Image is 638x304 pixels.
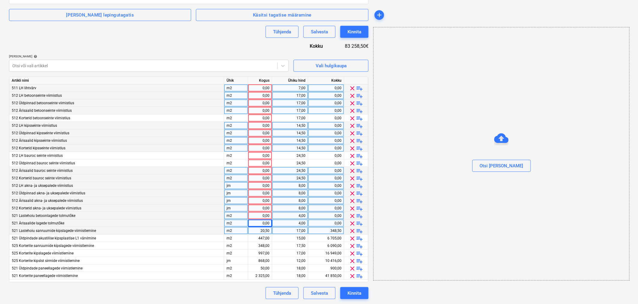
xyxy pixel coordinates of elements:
div: Kokku [308,77,344,84]
button: Salvesta [303,26,336,38]
div: 868,00 [251,257,269,265]
div: 17,00 [275,107,305,114]
span: 512 Korterid akna- ja uksepalede viimistlus [12,206,81,210]
span: 512 LH bauroc seinte viimistlus [12,154,63,158]
div: 18,00 [275,272,305,280]
div: 0,00 [251,92,269,99]
span: clear [349,265,356,272]
span: playlist_add [356,122,363,129]
button: Salvesta [303,287,336,299]
span: 521 Üldpindade akustilise kipsplaatlae L1 värvimine [12,236,96,240]
span: 512 Korterid betoonseinte viimistlus [12,116,70,120]
span: 512 LH akna- ja uksepalede viimistlus [12,184,73,188]
div: 0,00 [311,197,342,205]
div: 0,00 [311,84,342,92]
span: 525 Korterite sanruumide kipslagede viimistlemine [12,244,94,248]
button: Käsitsi tagatise määramine [196,9,369,21]
div: Chat Widget [608,275,638,304]
span: playlist_add [356,272,363,280]
div: m2 [224,137,248,144]
div: jm [224,190,248,197]
div: m2 [224,129,248,137]
div: 0,00 [251,122,269,129]
div: 10 416,00 [311,257,342,265]
div: 4,00 [275,220,305,227]
div: Kinnita [348,289,361,297]
div: m2 [224,265,248,272]
span: 512 Ärisaalid kipsseinte viimistlus [12,138,67,143]
div: 0,00 [251,205,269,212]
span: clear [349,250,356,257]
span: clear [349,107,356,114]
div: 17,00 [275,114,305,122]
div: 0,00 [251,167,269,175]
div: m2 [224,122,248,129]
span: 512 Korterid bauroc seinte viimistlus [12,176,71,180]
div: m2 [224,212,248,220]
button: [PERSON_NAME] lepingutagatis [9,9,191,21]
div: Salvesta [311,28,328,36]
div: 8,00 [275,182,305,190]
div: m2 [224,235,248,242]
div: m2 [224,175,248,182]
span: 512 Ärisaalid akna- ja uksepalede viimistlus [12,199,83,203]
span: 512 Üldpinnad akna- ja uksepalede viimistlus [12,191,85,195]
div: 0,00 [251,114,269,122]
div: 16 949,00 [311,250,342,257]
span: 521 Ärisaalide lagede tolmutõke [12,221,64,225]
span: playlist_add [356,100,363,107]
span: clear [349,137,356,144]
div: 0,00 [311,167,342,175]
span: playlist_add [356,212,363,220]
span: clear [349,152,356,160]
div: 8,00 [275,197,305,205]
div: Ühiku hind [272,77,308,84]
div: jm [224,205,248,212]
div: 6 090,00 [311,242,342,250]
span: clear [349,212,356,220]
span: clear [349,100,356,107]
div: 0,00 [311,152,342,160]
div: Käsitsi tagatise määramine [253,11,311,19]
span: playlist_add [356,175,363,182]
div: m2 [224,107,248,114]
span: 525 Korterite kipslst sirmide viimistlemine [12,259,80,263]
div: 0,00 [251,220,269,227]
span: playlist_add [356,167,363,175]
div: m2 [224,114,248,122]
div: 17,50 [275,242,305,250]
span: clear [349,130,356,137]
span: 521 Üldpindade paneellagede viimistlemine [12,266,83,270]
div: 0,00 [251,152,269,160]
div: 17,00 [275,92,305,99]
div: 0,00 [311,190,342,197]
span: playlist_add [356,137,363,144]
div: 0,00 [251,175,269,182]
button: Kinnita [340,287,369,299]
div: 0,00 [251,160,269,167]
span: clear [349,115,356,122]
div: 447,00 [251,235,269,242]
div: 0,00 [311,92,342,99]
div: 0,00 [311,205,342,212]
span: clear [349,175,356,182]
div: m2 [224,272,248,280]
div: Otsi [PERSON_NAME] [480,162,523,170]
div: 997,00 [251,250,269,257]
span: clear [349,122,356,129]
div: 8,00 [275,190,305,197]
span: clear [349,257,356,265]
div: 0,00 [251,137,269,144]
span: 521 Korterite paneellagede viimistlemine [12,274,78,278]
span: clear [349,85,356,92]
div: 17,00 [275,250,305,257]
div: 0,00 [251,107,269,114]
div: 14,50 [275,144,305,152]
div: 14,50 [275,122,305,129]
span: playlist_add [356,92,363,99]
div: 15,00 [275,235,305,242]
div: Artikli nimi [9,77,224,84]
div: Kinnita [348,28,361,36]
span: playlist_add [356,130,363,137]
span: playlist_add [356,160,363,167]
